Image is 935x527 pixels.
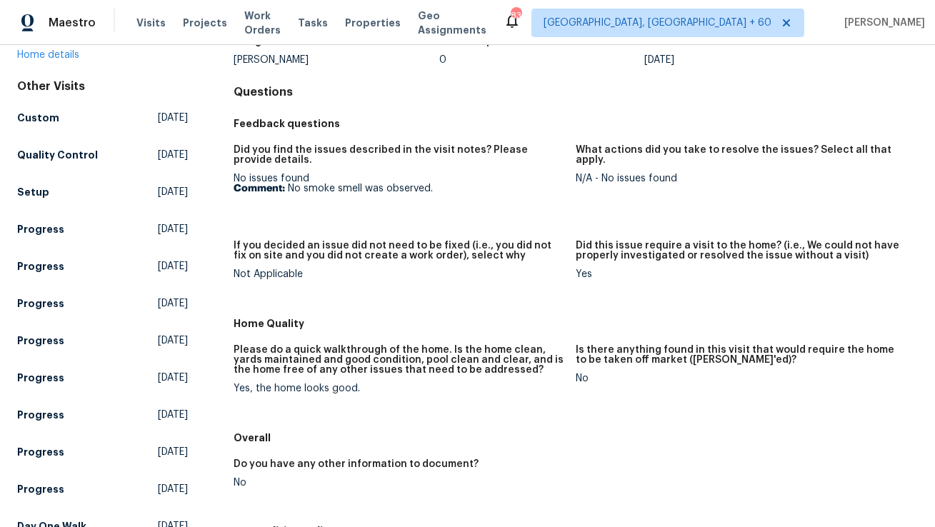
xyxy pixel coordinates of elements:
[158,259,188,273] span: [DATE]
[234,459,479,469] h5: Do you have any other information to document?
[17,408,64,422] h5: Progress
[17,333,64,348] h5: Progress
[158,371,188,385] span: [DATE]
[17,222,64,236] h5: Progress
[17,439,188,465] a: Progress[DATE]
[17,142,188,168] a: Quality Control[DATE]
[234,241,564,261] h5: If you decided an issue did not need to be fixed (i.e., you did not fix on site and you did not c...
[234,85,918,99] h4: Questions
[234,184,285,194] b: Comment:
[17,328,188,353] a: Progress[DATE]
[49,16,96,30] span: Maestro
[17,365,188,391] a: Progress[DATE]
[17,476,188,502] a: Progress[DATE]
[234,478,564,488] div: No
[576,269,906,279] div: Yes
[234,174,564,194] div: No issues found
[158,185,188,199] span: [DATE]
[576,145,906,165] h5: What actions did you take to resolve the issues? Select all that apply.
[17,216,188,242] a: Progress[DATE]
[234,316,918,331] h5: Home Quality
[17,296,64,311] h5: Progress
[839,16,925,30] span: [PERSON_NAME]
[234,184,564,194] p: No smoke smell was observed.
[234,55,439,65] div: [PERSON_NAME]
[234,145,564,165] h5: Did you find the issues described in the visit notes? Please provide details.
[345,16,401,30] span: Properties
[576,345,906,365] h5: Is there anything found in this visit that would require the home to be taken off market ([PERSON...
[234,345,564,375] h5: Please do a quick walkthrough of the home. Is the home clean, yards maintained and good condition...
[576,241,906,261] h5: Did this issue require a visit to the home? (i.e., We could not have properly investigated or res...
[183,16,227,30] span: Projects
[439,55,644,65] div: 0
[17,291,188,316] a: Progress[DATE]
[158,445,188,459] span: [DATE]
[158,111,188,125] span: [DATE]
[544,16,771,30] span: [GEOGRAPHIC_DATA], [GEOGRAPHIC_DATA] + 60
[234,269,564,279] div: Not Applicable
[17,111,59,125] h5: Custom
[298,18,328,28] span: Tasks
[17,179,188,205] a: Setup[DATE]
[17,185,49,199] h5: Setup
[234,431,918,445] h5: Overall
[17,402,188,428] a: Progress[DATE]
[576,373,906,383] div: No
[17,259,64,273] h5: Progress
[644,55,849,65] div: [DATE]
[158,222,188,236] span: [DATE]
[511,9,521,23] div: 836
[17,148,98,162] h5: Quality Control
[17,371,64,385] h5: Progress
[17,79,188,94] div: Other Visits
[158,296,188,311] span: [DATE]
[234,383,564,393] div: Yes, the home looks good.
[158,333,188,348] span: [DATE]
[17,445,64,459] h5: Progress
[418,9,486,37] span: Geo Assignments
[234,116,918,131] h5: Feedback questions
[17,482,64,496] h5: Progress
[576,174,906,184] div: N/A - No issues found
[158,408,188,422] span: [DATE]
[17,50,79,60] a: Home details
[17,105,188,131] a: Custom[DATE]
[158,482,188,496] span: [DATE]
[158,148,188,162] span: [DATE]
[244,9,281,37] span: Work Orders
[17,254,188,279] a: Progress[DATE]
[136,16,166,30] span: Visits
